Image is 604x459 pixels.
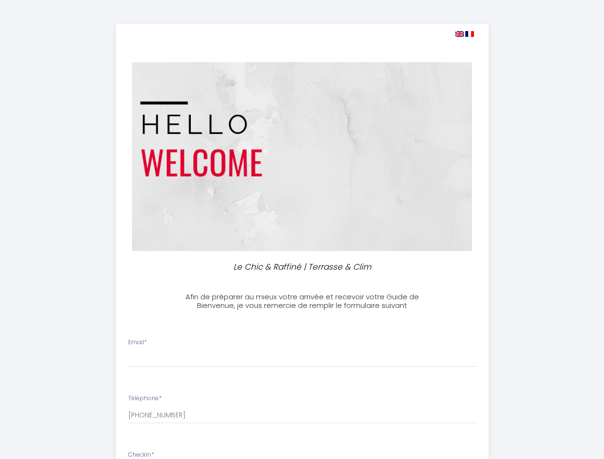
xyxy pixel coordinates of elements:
[455,31,464,37] img: en.png
[184,261,419,273] p: Le Chic & Raffiné | Terrasse & Clim
[128,394,162,403] label: Téléphone
[465,31,474,37] img: fr.png
[128,338,147,347] label: Email
[180,293,424,310] h3: Afin de préparer au mieux votre arrivée et recevoir votre Guide de Bienvenue, je vous remercie de...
